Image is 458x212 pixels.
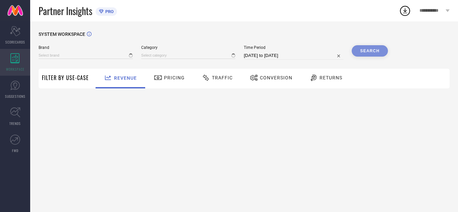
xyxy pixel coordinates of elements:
span: Filter By Use-Case [42,74,89,82]
span: Category [141,45,235,50]
span: TRENDS [9,121,21,126]
span: Pricing [164,75,185,80]
span: SYSTEM WORKSPACE [39,31,85,37]
span: Returns [320,75,342,80]
span: Traffic [212,75,233,80]
span: FWD [12,148,18,153]
span: PRO [104,9,114,14]
span: SUGGESTIONS [5,94,25,99]
span: Conversion [260,75,292,80]
input: Select category [141,52,235,59]
span: Brand [39,45,133,50]
span: Revenue [114,75,137,81]
span: Time Period [244,45,343,50]
div: Open download list [399,5,411,17]
input: Select brand [39,52,133,59]
span: SCORECARDS [5,40,25,45]
input: Select time period [244,52,343,60]
span: Partner Insights [39,4,92,18]
span: WORKSPACE [6,67,24,72]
